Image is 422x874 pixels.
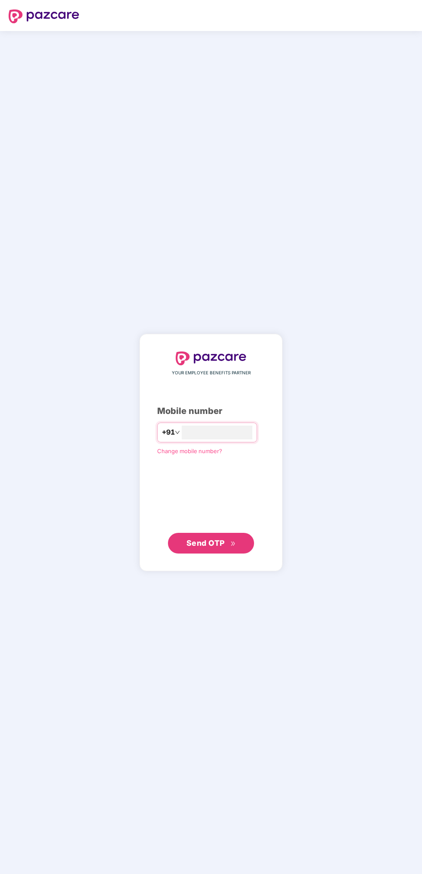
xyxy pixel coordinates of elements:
[186,538,225,547] span: Send OTP
[157,448,222,454] a: Change mobile number?
[175,430,180,435] span: down
[168,533,254,554] button: Send OTPdouble-right
[172,370,251,376] span: YOUR EMPLOYEE BENEFITS PARTNER
[230,541,236,547] span: double-right
[162,427,175,438] span: +91
[157,404,265,418] div: Mobile number
[9,9,79,23] img: logo
[176,351,246,365] img: logo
